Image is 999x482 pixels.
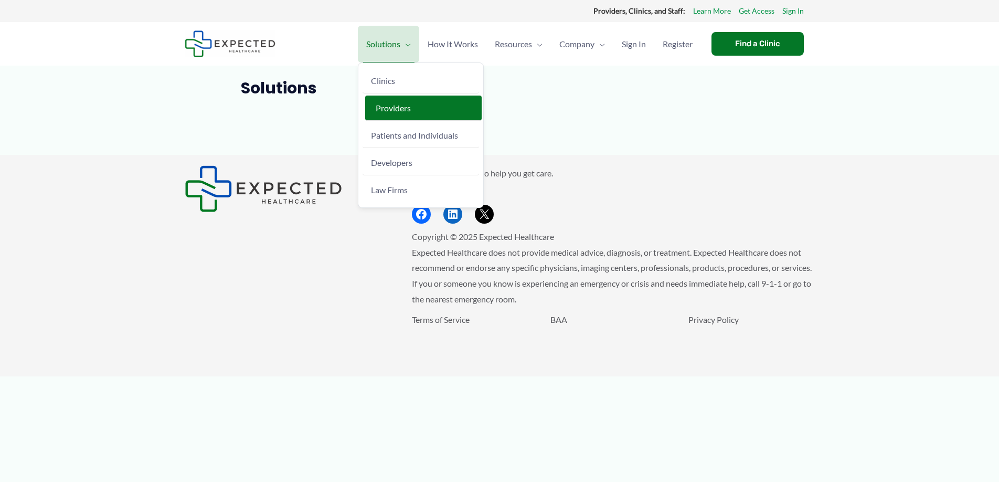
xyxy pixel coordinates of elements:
span: Company [559,26,594,62]
p: We're on a mission to help you get care. [412,165,814,181]
a: Clinics [363,68,479,93]
a: Find a Clinic [711,32,804,56]
a: SolutionsMenu Toggle [358,26,419,62]
a: Providers [365,96,482,121]
span: Developers [371,158,412,167]
span: Resources [495,26,532,62]
span: Menu Toggle [400,26,411,62]
a: Terms of Service [412,315,470,324]
a: Sign In [613,26,654,62]
img: Expected Healthcare Logo - side, dark font, small [185,30,275,57]
a: Privacy Policy [688,315,739,324]
span: Menu Toggle [594,26,605,62]
aside: Footer Widget 3 [412,312,814,351]
span: Copyright © 2025 Expected Healthcare [412,232,554,242]
span: Law Firms [371,185,408,195]
span: How It Works [428,26,478,62]
a: Developers [363,150,479,175]
strong: Providers, Clinics, and Staff: [593,6,685,15]
a: Law Firms [363,177,479,202]
span: Clinics [371,76,395,86]
a: Get Access [739,4,774,18]
a: Patients and Individuals [363,123,479,148]
h1: Solutions [241,79,759,98]
a: Sign In [782,4,804,18]
a: Register [654,26,701,62]
span: Register [663,26,693,62]
span: Providers [376,103,411,113]
a: CompanyMenu Toggle [551,26,613,62]
span: Menu Toggle [532,26,543,62]
a: Learn More [693,4,731,18]
a: ResourcesMenu Toggle [486,26,551,62]
span: Expected Healthcare does not provide medical advice, diagnosis, or treatment. Expected Healthcare... [412,247,812,304]
span: Sign In [622,26,646,62]
aside: Footer Widget 2 [412,165,814,224]
img: Expected Healthcare Logo - side, dark font, small [185,165,342,212]
aside: Footer Widget 1 [185,165,386,212]
a: How It Works [419,26,486,62]
span: Solutions [366,26,400,62]
nav: Primary Site Navigation [358,26,701,62]
a: BAA [550,315,567,324]
span: Patients and Individuals [371,130,458,140]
